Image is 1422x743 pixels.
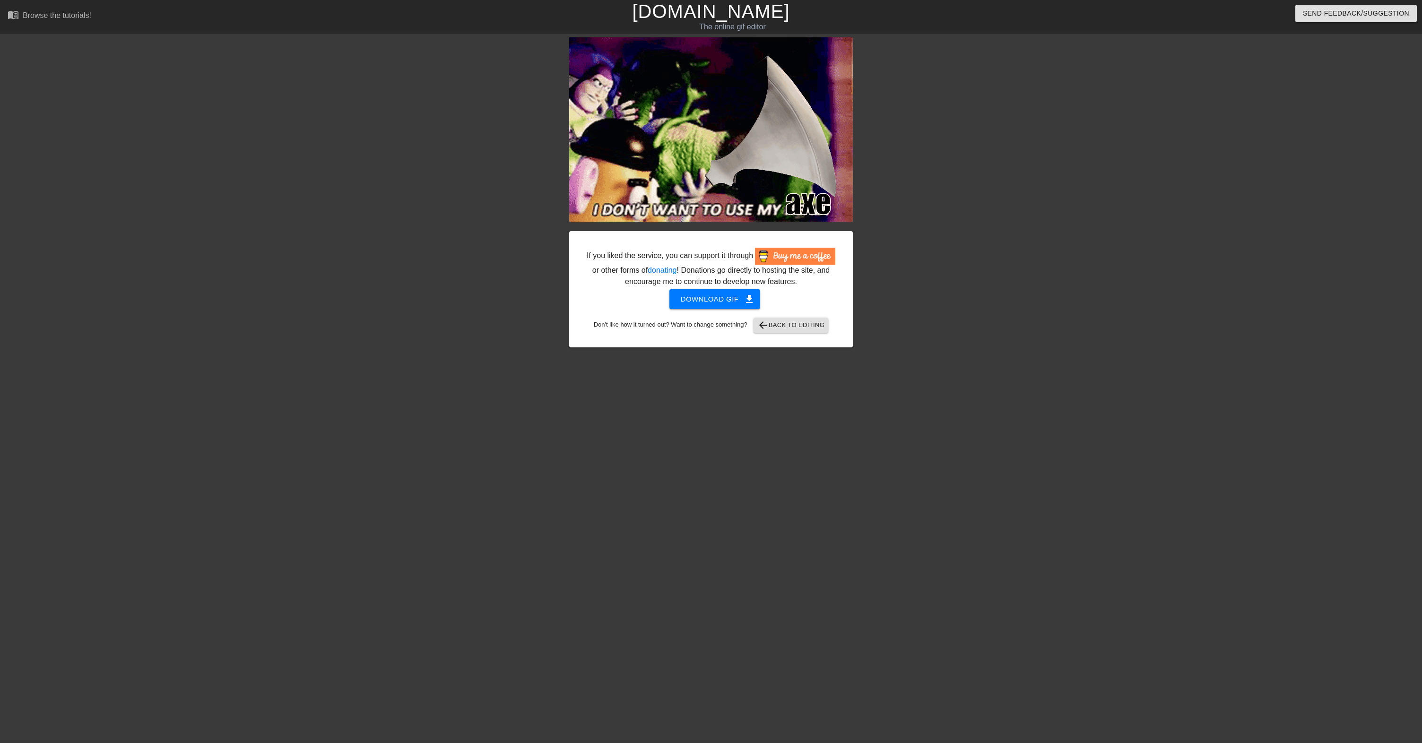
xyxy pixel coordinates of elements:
[569,37,853,222] img: RucnXgLS.gif
[757,320,825,331] span: Back to Editing
[632,1,789,22] a: [DOMAIN_NAME]
[8,9,91,24] a: Browse the tutorials!
[681,293,749,305] span: Download gif
[586,248,836,287] div: If you liked the service, you can support it through or other forms of ! Donations go directly to...
[584,318,838,333] div: Don't like how it turned out? Want to change something?
[1295,5,1417,22] button: Send Feedback/Suggestion
[744,294,755,305] span: get_app
[1303,8,1409,19] span: Send Feedback/Suggestion
[648,266,676,274] a: donating
[662,294,761,302] a: Download gif
[754,318,829,333] button: Back to Editing
[479,21,987,33] div: The online gif editor
[757,320,769,331] span: arrow_back
[8,9,19,20] span: menu_book
[755,248,835,265] img: Buy Me A Coffee
[23,11,91,19] div: Browse the tutorials!
[669,289,761,309] button: Download gif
